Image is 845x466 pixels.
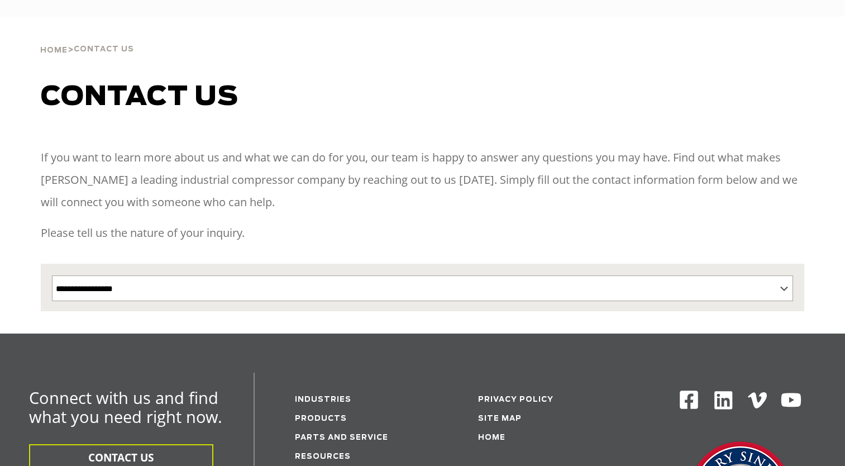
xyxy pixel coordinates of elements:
img: Youtube [780,389,802,411]
p: Please tell us the nature of your inquiry. [41,222,805,244]
a: Privacy Policy [478,396,553,403]
span: Contact Us [74,46,134,53]
a: Industries [295,396,351,403]
p: If you want to learn more about us and what we can do for you, our team is happy to answer any qu... [41,146,805,213]
img: Facebook [679,389,699,410]
span: Home [40,47,68,54]
img: Vimeo [748,392,767,408]
span: Connect with us and find what you need right now. [29,387,222,427]
a: Products [295,415,347,422]
a: Parts and service [295,434,388,441]
div: > [40,17,134,59]
a: Home [40,45,68,55]
img: Linkedin [713,389,734,411]
a: Resources [295,453,351,460]
span: Contact us [41,84,238,111]
a: Home [478,434,505,441]
a: Site Map [478,415,522,422]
